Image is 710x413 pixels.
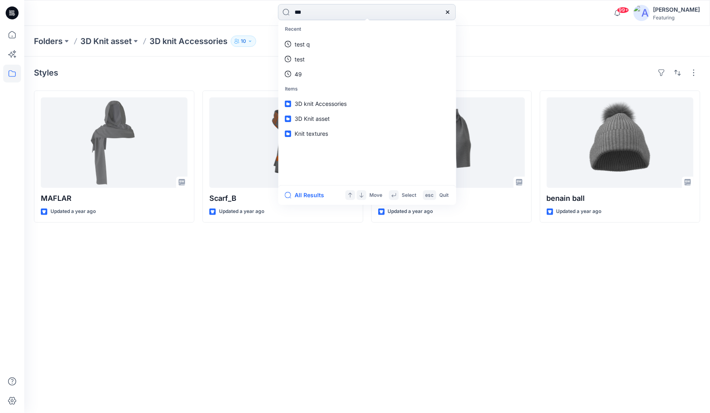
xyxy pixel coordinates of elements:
[295,55,305,63] p: test
[547,97,693,188] a: benain ball
[280,111,455,126] a: 3D Knit asset
[370,191,383,200] p: Move
[41,97,188,188] a: MAFLAR
[295,40,310,48] p: test q
[653,5,700,15] div: [PERSON_NAME]
[34,68,58,78] h4: Styles
[617,7,629,13] span: 99+
[634,5,650,21] img: avatar
[231,36,256,47] button: 10
[150,36,228,47] p: 3D knit Accessories
[426,191,434,200] p: esc
[280,37,455,52] a: test q
[51,207,96,216] p: Updated a year ago
[41,193,188,204] p: MAFLAR
[80,36,132,47] a: 3D Knit asset
[209,97,356,188] a: Scarf_B
[547,193,693,204] p: benain ball
[295,115,330,122] span: 3D Knit asset
[34,36,63,47] a: Folders
[209,193,356,204] p: Scarf_B
[280,52,455,67] a: test
[280,67,455,82] a: 49
[402,191,417,200] p: Select
[295,100,347,107] span: 3D knit Accessories
[280,96,455,111] a: 3D knit Accessories
[280,82,455,97] p: Items
[280,126,455,141] a: Knit textures
[219,207,264,216] p: Updated a year ago
[285,190,329,200] button: All Results
[241,37,246,46] p: 10
[653,15,700,21] div: Featuring
[280,22,455,37] p: Recent
[295,130,328,137] span: Knit textures
[440,191,449,200] p: Quit
[556,207,602,216] p: Updated a year ago
[295,70,302,78] p: 49
[388,207,433,216] p: Updated a year ago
